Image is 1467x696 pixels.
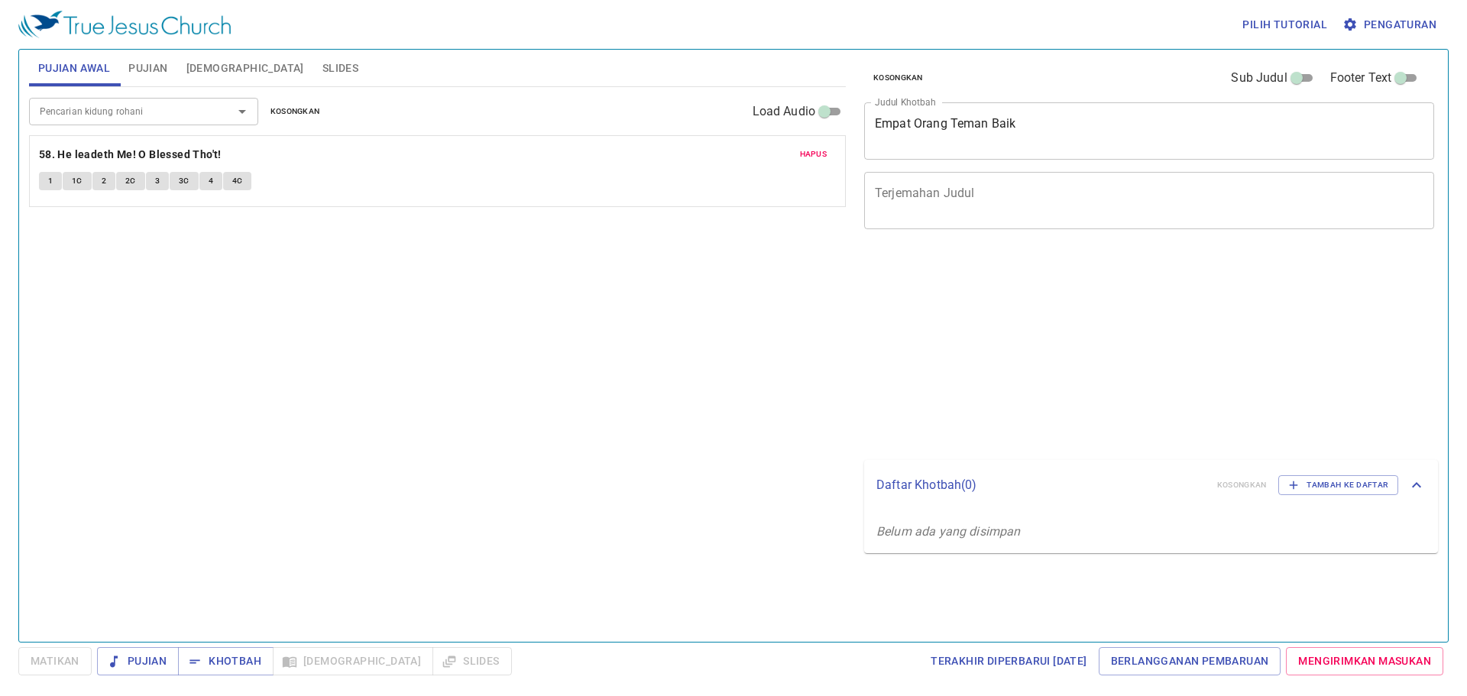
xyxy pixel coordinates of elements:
[1288,478,1388,492] span: Tambah ke Daftar
[1111,652,1269,671] span: Berlangganan Pembaruan
[931,652,1086,671] span: Terakhir Diperbarui [DATE]
[39,172,62,190] button: 1
[1330,69,1392,87] span: Footer Text
[125,174,136,188] span: 2C
[1346,15,1436,34] span: Pengaturan
[116,172,145,190] button: 2C
[223,172,252,190] button: 4C
[128,59,167,78] span: Pujian
[1231,69,1287,87] span: Sub Judul
[875,116,1423,145] textarea: Empat Orang Teman Baik
[63,172,92,190] button: 1C
[1298,652,1431,671] span: Mengirimkan Masukan
[232,101,253,122] button: Open
[876,524,1020,539] i: Belum ada yang disimpan
[48,174,53,188] span: 1
[864,69,932,87] button: Kosongkan
[18,11,231,38] img: True Jesus Church
[858,245,1322,454] iframe: from-child
[102,174,106,188] span: 2
[1339,11,1443,39] button: Pengaturan
[179,174,189,188] span: 3C
[1099,647,1281,675] a: Berlangganan Pembaruan
[170,172,199,190] button: 3C
[186,59,304,78] span: [DEMOGRAPHIC_DATA]
[1236,11,1333,39] button: Pilih tutorial
[146,172,169,190] button: 3
[791,145,837,163] button: Hapus
[209,174,213,188] span: 4
[864,460,1438,510] div: Daftar Khotbah(0)KosongkanTambah ke Daftar
[97,647,179,675] button: Pujian
[232,174,243,188] span: 4C
[800,147,827,161] span: Hapus
[753,102,816,121] span: Load Audio
[1278,475,1398,495] button: Tambah ke Daftar
[39,145,222,164] b: 58. He leadeth Me! O Blessed Tho't!
[178,647,274,675] button: Khotbah
[876,476,1205,494] p: Daftar Khotbah ( 0 )
[270,105,320,118] span: Kosongkan
[1242,15,1327,34] span: Pilih tutorial
[322,59,358,78] span: Slides
[873,71,923,85] span: Kosongkan
[72,174,83,188] span: 1C
[92,172,115,190] button: 2
[109,652,167,671] span: Pujian
[39,145,224,164] button: 58. He leadeth Me! O Blessed Tho't!
[38,59,110,78] span: Pujian Awal
[155,174,160,188] span: 3
[1286,647,1443,675] a: Mengirimkan Masukan
[925,647,1093,675] a: Terakhir Diperbarui [DATE]
[190,652,261,671] span: Khotbah
[199,172,222,190] button: 4
[261,102,329,121] button: Kosongkan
